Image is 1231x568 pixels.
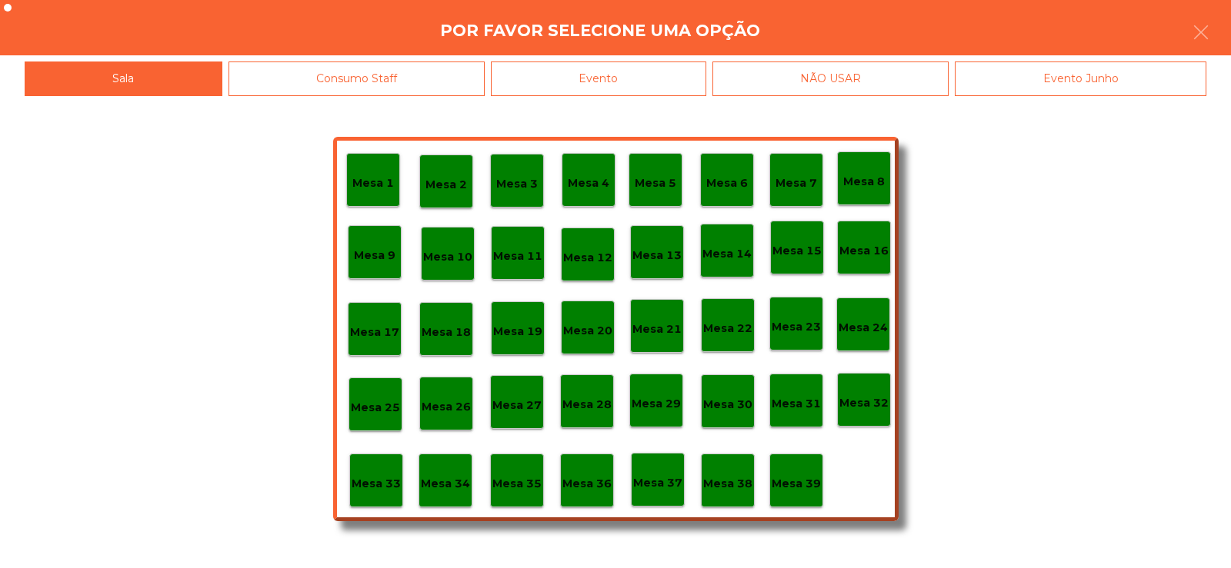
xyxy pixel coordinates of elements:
p: Mesa 22 [703,320,752,337]
p: Mesa 34 [421,475,470,493]
p: Mesa 39 [772,475,821,493]
p: Mesa 29 [632,395,681,413]
p: Mesa 30 [703,396,752,414]
p: Mesa 4 [568,174,609,192]
p: Mesa 5 [635,174,676,192]
p: Mesa 37 [633,474,682,492]
p: Mesa 38 [703,475,752,493]
p: Mesa 33 [352,475,401,493]
p: Mesa 12 [563,249,612,267]
div: Evento [491,61,706,96]
p: Mesa 17 [350,324,399,341]
p: Mesa 35 [492,475,542,493]
p: Mesa 6 [706,174,748,192]
p: Mesa 25 [351,399,400,417]
p: Mesa 21 [632,321,682,338]
p: Mesa 7 [776,174,817,192]
p: Mesa 23 [772,318,821,336]
h4: Por favor selecione uma opção [440,19,760,42]
p: Mesa 13 [632,247,682,264]
p: Mesa 10 [423,248,472,266]
p: Mesa 27 [492,397,542,414]
p: Mesa 11 [493,247,542,265]
p: Mesa 32 [839,394,889,412]
p: Mesa 36 [562,475,612,493]
p: Mesa 1 [352,174,394,192]
p: Mesa 19 [493,323,542,340]
p: Mesa 20 [563,322,612,340]
p: Mesa 18 [422,324,471,341]
p: Mesa 28 [562,396,612,414]
p: Mesa 9 [354,247,395,264]
p: Mesa 2 [425,176,467,194]
div: Evento Junho [955,61,1206,96]
p: Mesa 16 [839,242,889,260]
p: Mesa 31 [772,395,821,413]
p: Mesa 14 [702,245,752,263]
p: Mesa 8 [843,173,885,191]
p: Mesa 26 [422,398,471,416]
div: NÃO USAR [712,61,949,96]
p: Mesa 3 [496,175,538,193]
div: Consumo Staff [229,61,485,96]
div: Sala [25,61,222,96]
p: Mesa 24 [839,319,888,337]
p: Mesa 15 [772,242,822,260]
